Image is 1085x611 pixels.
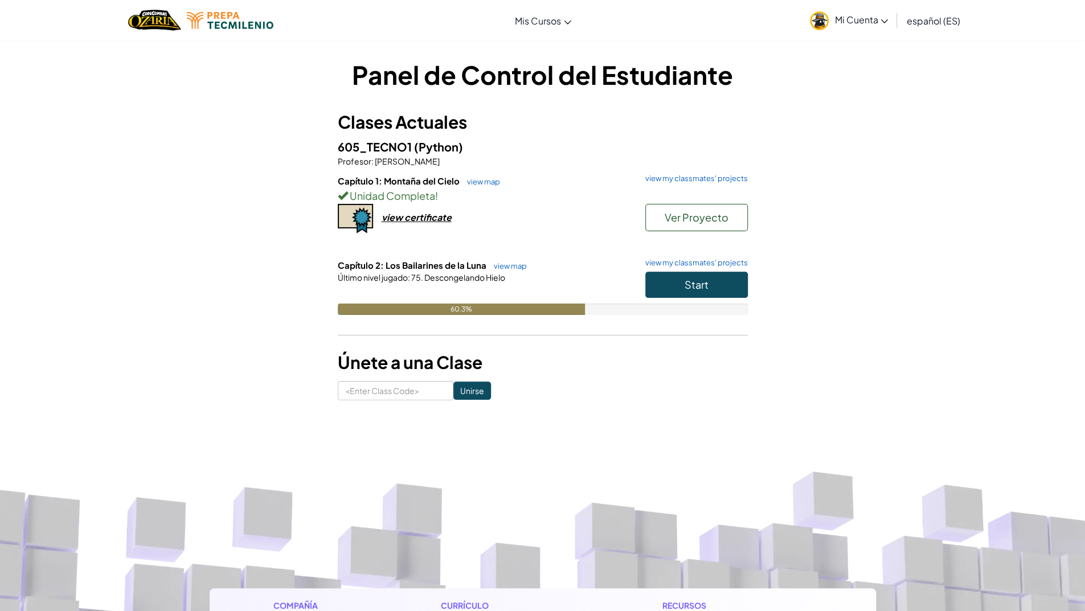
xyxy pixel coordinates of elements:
img: certificate-icon.png [338,204,373,233]
span: Profesor [338,156,371,166]
span: Unidad Completa [348,189,435,202]
button: Start [645,272,748,298]
span: [PERSON_NAME] [374,156,440,166]
h3: Únete a una Clase [338,350,748,375]
span: : [371,156,374,166]
img: Home [128,9,181,32]
div: view certificate [382,211,452,223]
div: 60.3% [338,304,585,315]
input: <Enter Class Code> [338,381,453,400]
a: Mi Cuenta [804,2,894,38]
input: Unirse [453,382,491,400]
a: Ozaria by CodeCombat logo [128,9,181,32]
span: Start [685,278,709,291]
a: view my classmates' projects [640,259,748,266]
img: Tecmilenio logo [187,12,273,29]
span: Ver Proyecto [665,211,728,224]
a: view map [488,261,527,270]
span: : [408,272,410,282]
span: Capítulo 1: Montaña del Cielo [338,175,461,186]
span: español (ES) [906,15,960,27]
span: (Python) [414,140,463,154]
a: Mis Cursos [509,5,577,36]
span: Capítulo 2: Los Bailarines de la Luna [338,260,488,270]
button: Ver Proyecto [645,204,748,231]
a: view my classmates' projects [640,175,748,182]
img: avatar [810,11,829,30]
span: Descongelando Hielo [423,272,505,282]
span: Último nivel jugado [338,272,408,282]
a: view map [461,177,500,186]
span: ! [435,189,438,202]
span: 75. [410,272,423,282]
span: Mi Cuenta [834,14,888,26]
h3: Clases Actuales [338,109,748,135]
span: Mis Cursos [515,15,561,27]
a: español (ES) [900,5,965,36]
span: 605_TECNO1 [338,140,414,154]
h1: Panel de Control del Estudiante [338,57,748,92]
a: view certificate [338,211,452,223]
